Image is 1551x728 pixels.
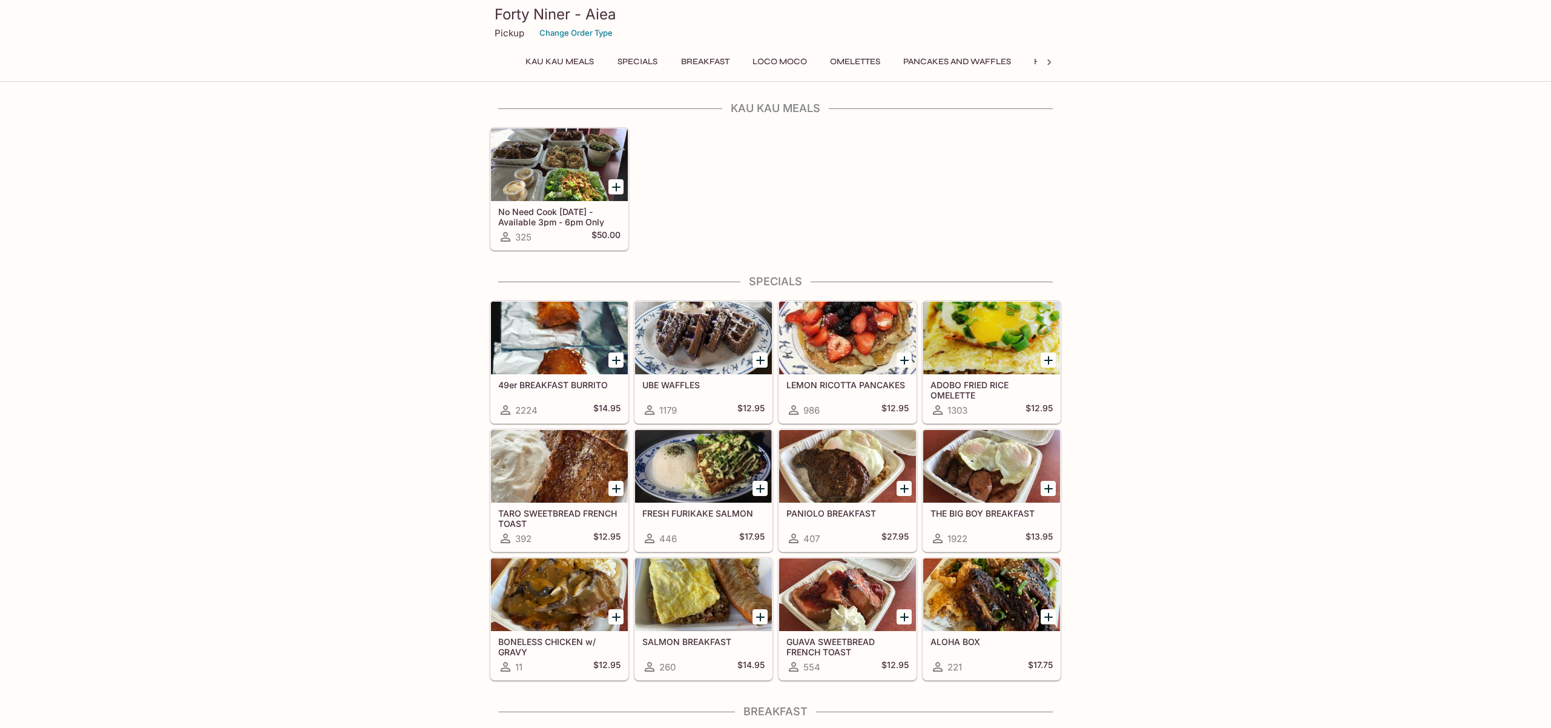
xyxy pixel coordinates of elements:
[490,301,628,423] a: 49er BREAKFAST BURRITO2224$14.95
[659,661,676,673] span: 260
[947,405,967,416] span: 1303
[803,405,820,416] span: 986
[635,558,772,631] div: SALMON BREAKFAST
[881,660,909,674] h5: $12.95
[803,533,820,544] span: 407
[491,302,628,374] div: 49er BREAKFAST BURRITO
[737,403,765,417] h5: $12.95
[881,403,909,417] h5: $12.95
[608,609,624,624] button: Add BONELESS CHICKEN w/ GRAVY
[519,53,601,70] button: Kau Kau Meals
[515,533,532,544] span: 392
[752,609,768,624] button: Add SALMON BREAKFAST
[642,508,765,518] h5: FRESH FURIKAKE SALMON
[593,531,621,546] h5: $12.95
[752,352,768,368] button: Add UBE WAFFLES
[635,302,772,374] div: UBE WAFFLES
[923,301,1061,423] a: ADOBO FRIED RICE OMELETTE1303$12.95
[786,637,909,657] h5: GUAVA SWEETBREAD FRENCH TOAST
[642,380,765,390] h5: UBE WAFFLES
[593,403,621,417] h5: $14.95
[779,558,916,631] div: GUAVA SWEETBREAD FRENCH TOAST
[659,533,677,544] span: 446
[490,429,628,552] a: TARO SWEETBREAD FRENCH TOAST392$12.95
[786,508,909,518] h5: PANIOLO BREAKFAST
[608,481,624,496] button: Add TARO SWEETBREAD FRENCH TOAST
[498,380,621,390] h5: 49er BREAKFAST BURRITO
[642,637,765,647] h5: SALMON BREAKFAST
[923,430,1060,503] div: THE BIG BOY BREAKFAST
[1026,403,1053,417] h5: $12.95
[593,660,621,674] h5: $12.95
[1027,53,1177,70] button: Hawaiian Style French Toast
[674,53,736,70] button: Breakfast
[746,53,814,70] button: Loco Moco
[897,352,912,368] button: Add LEMON RICOTTA PANCAKES
[779,430,916,503] div: PANIOLO BREAKFAST
[515,661,522,673] span: 11
[823,53,887,70] button: Omelettes
[897,609,912,624] button: Add GUAVA SWEETBREAD FRENCH TOAST
[515,231,532,243] span: 325
[881,531,909,546] h5: $27.95
[923,429,1061,552] a: THE BIG BOY BREAKFAST1922$13.95
[490,705,1061,718] h4: Breakfast
[534,24,618,42] button: Change Order Type
[923,558,1061,680] a: ALOHA BOX221$17.75
[737,660,765,674] h5: $14.95
[491,558,628,631] div: BONELESS CHICKEN w/ GRAVY
[947,661,962,673] span: 221
[634,301,772,423] a: UBE WAFFLES1179$12.95
[634,558,772,680] a: SALMON BREAKFAST260$14.95
[779,301,917,423] a: LEMON RICOTTA PANCAKES986$12.95
[786,380,909,390] h5: LEMON RICOTTA PANCAKES
[930,380,1053,400] h5: ADOBO FRIED RICE OMELETTE
[490,558,628,680] a: BONELESS CHICKEN w/ GRAVY11$12.95
[635,430,772,503] div: FRESH FURIKAKE SALMON
[495,27,524,39] p: Pickup
[498,508,621,528] h5: TARO SWEETBREAD FRENCH TOAST
[739,531,765,546] h5: $17.95
[1041,609,1056,624] button: Add ALOHA BOX
[495,5,1056,24] h3: Forty Niner - Aiea
[803,661,820,673] span: 554
[752,481,768,496] button: Add FRESH FURIKAKE SALMON
[923,558,1060,631] div: ALOHA BOX
[490,102,1061,115] h4: Kau Kau Meals
[779,429,917,552] a: PANIOLO BREAKFAST407$27.95
[897,481,912,496] button: Add PANIOLO BREAKFAST
[1028,660,1053,674] h5: $17.75
[515,405,538,416] span: 2224
[1026,531,1053,546] h5: $13.95
[491,430,628,503] div: TARO SWEETBREAD FRENCH TOAST
[930,637,1053,647] h5: ALOHA BOX
[923,302,1060,374] div: ADOBO FRIED RICE OMELETTE
[779,558,917,680] a: GUAVA SWEETBREAD FRENCH TOAST554$12.95
[490,275,1061,288] h4: Specials
[591,230,621,244] h5: $50.00
[779,302,916,374] div: LEMON RICOTTA PANCAKES
[608,179,624,194] button: Add No Need Cook Today - Available 3pm - 6pm Only
[610,53,665,70] button: Specials
[897,53,1018,70] button: Pancakes and Waffles
[490,128,628,250] a: No Need Cook [DATE] - Available 3pm - 6pm Only325$50.00
[498,637,621,657] h5: BONELESS CHICKEN w/ GRAVY
[1041,352,1056,368] button: Add ADOBO FRIED RICE OMELETTE
[498,207,621,227] h5: No Need Cook [DATE] - Available 3pm - 6pm Only
[491,128,628,201] div: No Need Cook Today - Available 3pm - 6pm Only
[659,405,677,416] span: 1179
[1041,481,1056,496] button: Add THE BIG BOY BREAKFAST
[947,533,967,544] span: 1922
[930,508,1053,518] h5: THE BIG BOY BREAKFAST
[608,352,624,368] button: Add 49er BREAKFAST BURRITO
[634,429,772,552] a: FRESH FURIKAKE SALMON446$17.95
